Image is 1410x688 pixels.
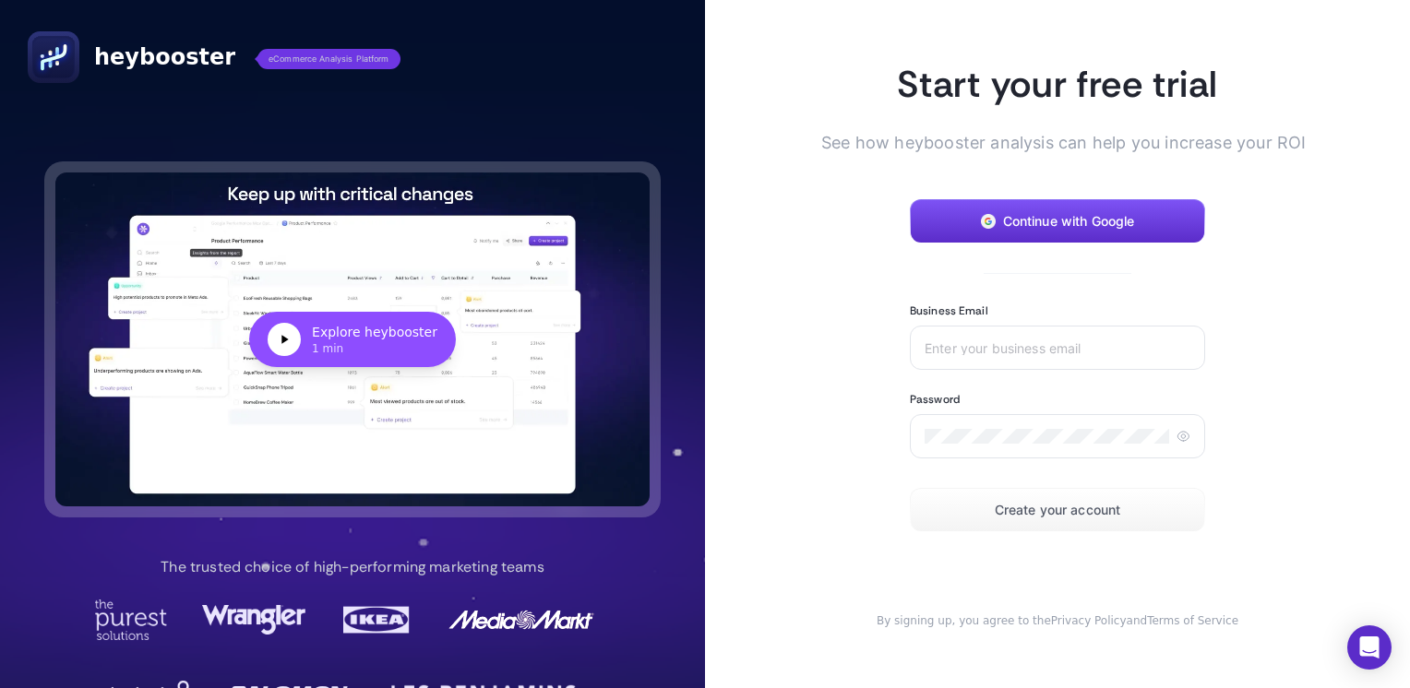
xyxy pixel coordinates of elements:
img: MediaMarkt [448,599,595,640]
span: See how heybooster analysis can help you increase your ROI [821,130,1264,155]
span: Create your account [995,503,1121,517]
h1: Start your free trial [851,60,1264,108]
img: Purest [94,599,168,640]
p: The trusted choice of high-performing marketing teams [161,556,544,578]
span: By signing up, you agree to the [877,614,1051,627]
span: Continue with Google [1003,214,1135,229]
button: Create your account [910,488,1205,532]
label: Business Email [910,303,988,318]
div: Open Intercom Messenger [1347,625,1392,670]
div: Explore heybooster [312,323,437,341]
input: Enter your business email [925,340,1190,355]
button: Continue with Google [910,199,1205,243]
img: Wrangler [202,599,305,640]
div: and [851,613,1264,628]
a: Terms of Service [1147,614,1238,627]
div: 1 min [312,341,437,356]
a: heyboostereCommerce Analysis Platform [28,31,400,83]
span: eCommerce Analysis Platform [257,49,400,69]
label: Password [910,392,960,407]
span: heybooster [94,42,235,72]
a: Privacy Policy [1051,614,1127,627]
img: Ikea [340,599,413,640]
button: Explore heybooster1 min [55,172,650,506]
